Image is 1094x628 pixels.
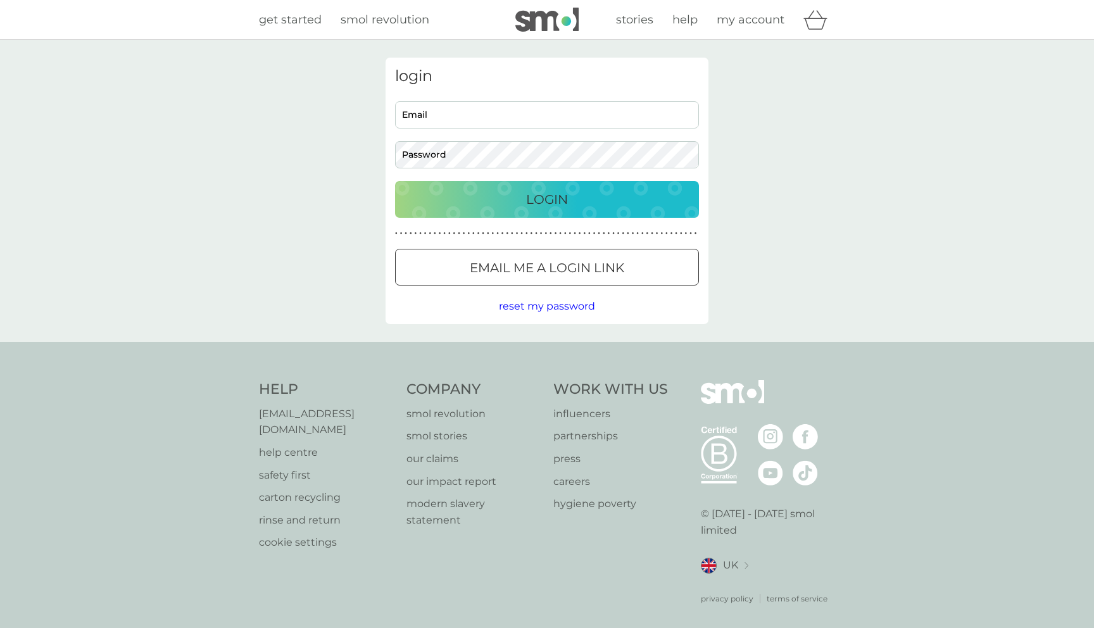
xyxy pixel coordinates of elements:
h4: Company [406,380,541,399]
p: ● [656,230,658,237]
p: ● [617,230,620,237]
span: stories [616,13,653,27]
p: ● [651,230,653,237]
p: smol revolution [406,406,541,422]
a: press [553,451,668,467]
button: reset my password [499,298,595,315]
a: cookie settings [259,534,394,551]
p: ● [453,230,456,237]
p: ● [506,230,508,237]
p: ● [439,230,441,237]
p: ● [646,230,649,237]
p: ● [574,230,576,237]
p: ● [608,230,610,237]
a: [EMAIL_ADDRESS][DOMAIN_NAME] [259,406,394,438]
p: rinse and return [259,512,394,529]
p: ● [429,230,431,237]
p: ● [559,230,562,237]
img: visit the smol Instagram page [758,424,783,449]
p: ● [555,230,557,237]
img: UK flag [701,558,717,574]
p: ● [415,230,417,237]
p: ● [516,230,519,237]
a: help [672,11,698,29]
p: ● [583,230,586,237]
div: basket [803,7,835,32]
h4: Work With Us [553,380,668,399]
a: careers [553,474,668,490]
p: ● [458,230,460,237]
a: get started [259,11,322,29]
p: ● [463,230,465,237]
p: ● [579,230,581,237]
a: carton recycling [259,489,394,506]
p: ● [593,230,596,237]
p: ● [434,230,436,237]
button: Email me a login link [395,249,699,286]
img: smol [701,380,764,423]
p: safety first [259,467,394,484]
a: influencers [553,406,668,422]
p: ● [550,230,552,237]
p: ● [588,230,591,237]
p: ● [660,230,663,237]
p: ● [501,230,504,237]
p: ● [641,230,644,237]
p: ● [680,230,682,237]
span: get started [259,13,322,27]
p: ● [410,230,412,237]
p: ● [564,230,567,237]
p: ● [675,230,677,237]
p: ● [540,230,543,237]
p: ● [482,230,484,237]
p: ● [525,230,528,237]
a: privacy policy [701,593,753,605]
p: ● [395,230,398,237]
span: reset my password [499,300,595,312]
p: ● [665,230,668,237]
p: Email me a login link [470,258,624,278]
p: ● [685,230,688,237]
p: ● [569,230,572,237]
p: ● [632,230,634,237]
img: visit the smol Facebook page [793,424,818,449]
a: our claims [406,451,541,467]
p: ● [535,230,538,237]
a: terms of service [767,593,827,605]
p: Login [526,189,568,210]
button: Login [395,181,699,218]
p: ● [419,230,422,237]
img: smol [515,8,579,32]
p: modern slavery statement [406,496,541,528]
a: our impact report [406,474,541,490]
p: ● [477,230,480,237]
p: ● [622,230,624,237]
p: ● [612,230,615,237]
p: ● [544,230,547,237]
p: ● [670,230,673,237]
p: ● [448,230,451,237]
img: select a new location [745,562,748,569]
p: ● [487,230,489,237]
a: stories [616,11,653,29]
a: hygiene poverty [553,496,668,512]
p: ● [405,230,407,237]
a: partnerships [553,428,668,444]
p: ● [689,230,692,237]
a: smol stories [406,428,541,444]
a: help centre [259,444,394,461]
p: ● [520,230,523,237]
p: © [DATE] - [DATE] smol limited [701,506,836,538]
p: ● [400,230,403,237]
p: ● [603,230,605,237]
